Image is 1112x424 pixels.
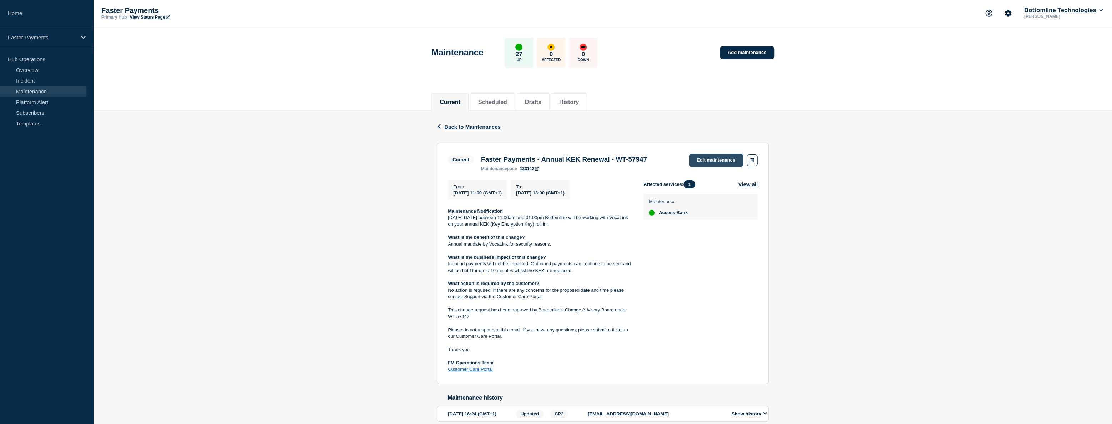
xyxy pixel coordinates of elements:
[448,327,632,340] p: Please do not respond to this email. If you have any questions, please submit a ticket to our Cus...
[448,156,474,164] span: Current
[431,48,483,58] h1: Maintenance
[448,255,546,260] strong: What is the business impact of this change?
[448,215,632,228] p: [DATE][DATE] between 11:00am and 01:00pm Bottomline will be working with VocaLink on your annual ...
[516,184,565,189] p: To :
[525,99,541,105] button: Drafts
[550,51,553,58] p: 0
[101,6,244,15] p: Faster Payments
[481,166,507,171] span: maintenance
[578,58,589,62] p: Down
[448,241,632,247] p: Annual mandate by VocaLink for security reasons.
[130,15,169,20] a: View Status Page
[448,346,632,353] p: Thank you.
[481,156,647,163] h3: Faster Payments - Annual KEK Renewal - WT-57947
[516,410,544,418] span: Updated
[1023,14,1097,19] p: [PERSON_NAME]
[448,208,503,214] strong: Maintenance Notification
[689,154,743,167] a: Edit maintenance
[720,46,774,59] a: Add maintenance
[448,366,493,372] a: Customer Care Portal
[440,99,460,105] button: Current
[516,51,522,58] p: 27
[683,180,695,188] span: 1
[643,180,699,188] span: Affected services:
[580,44,587,51] div: down
[729,411,769,417] button: Show history
[582,51,585,58] p: 0
[547,44,555,51] div: affected
[453,184,502,189] p: From :
[516,190,565,196] span: [DATE] 13:00 (GMT+1)
[559,99,579,105] button: History
[659,210,688,216] span: Access Bank
[516,58,521,62] p: Up
[444,124,501,130] span: Back to Maintenances
[448,287,632,300] p: No action is required. If there are any concerns for the proposed date and time please contact Su...
[447,395,769,401] h2: Maintenance history
[437,124,501,130] button: Back to Maintenances
[481,166,517,171] p: page
[588,411,723,416] p: [EMAIL_ADDRESS][DOMAIN_NAME]
[515,44,522,51] div: up
[649,199,688,204] p: Maintenance
[981,6,996,21] button: Support
[550,410,568,418] span: CP2
[448,235,525,240] strong: What is the benefit of this change?
[542,58,561,62] p: Affected
[738,180,758,188] button: View all
[101,15,127,20] p: Primary Hub
[448,410,514,418] div: [DATE] 16:24 (GMT+1)
[1023,7,1104,14] button: Bottomline Technologies
[453,190,502,196] span: [DATE] 11:00 (GMT+1)
[649,210,655,216] div: up
[478,99,507,105] button: Scheduled
[448,360,494,365] strong: FM Operations Team
[8,34,76,40] p: Faster Payments
[448,261,632,274] p: Inbound payments will not be impacted. Outbound payments can continue to be sent and will be held...
[448,281,539,286] strong: What action is required by the customer?
[448,307,632,320] p: This change request has been approved by Bottomline’s Change Advisory Board under WT-57947
[520,166,539,171] a: 133142
[1001,6,1016,21] button: Account settings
